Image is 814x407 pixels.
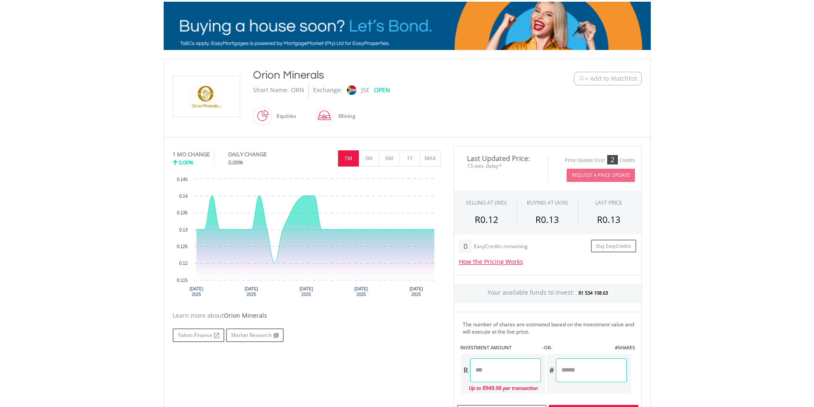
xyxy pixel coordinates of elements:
text: 0.145 [176,177,187,182]
div: Up to R949.96 per transaction [461,382,541,394]
div: EasyCredits remaining [474,243,528,251]
text: 0.14 [179,194,188,199]
span: 0.00% [179,158,194,166]
label: INVESTMENT AMOUNT [460,344,511,351]
button: 3M [359,150,379,167]
div: 1 MO CHANGE [173,150,210,158]
a: Yahoo Finance [173,328,224,342]
span: + Add to Watchlist [585,74,637,83]
text: [DATE] 2025 [409,287,423,297]
div: Chart. Highcharts interactive chart. [173,175,441,303]
text: [DATE] 2025 [354,287,368,297]
span: Orion Minerals [224,311,267,319]
div: LAST PRICE [595,199,622,206]
svg: Interactive chart [173,175,441,303]
div: Price Update Cost: [565,157,605,164]
div: Mining [334,106,356,126]
button: MAX [420,150,441,167]
div: # [547,358,556,382]
div: 0 [459,240,472,253]
div: Short Name: [253,83,289,97]
button: 1M [338,150,359,167]
text: [DATE] 2025 [189,287,203,297]
img: EQU.ZA.ORN.png [174,76,238,117]
div: Equities [272,106,296,126]
label: #SHARES [615,344,635,351]
label: -OR- [542,344,552,351]
span: 15-min. Delay* [461,162,541,170]
button: Request A Price Update [567,169,635,182]
span: R0.12 [475,214,498,225]
div: R [461,358,470,382]
div: Learn more about [173,311,441,320]
text: 0.125 [176,244,187,249]
text: [DATE] 2025 [299,287,313,297]
div: The number of shares are estimated based on the investment value and will execute at the live price. [463,321,638,335]
span: R1 534 108.63 [579,290,608,296]
div: 2 [607,155,618,164]
span: Last Updated Price: [461,155,541,162]
a: Buy EasyCredits [591,240,636,253]
div: Orion Minerals [253,67,521,83]
text: 0.13 [179,228,188,232]
div: Your available funds to invest: [454,284,641,303]
img: EasyMortage Promotion Banner [164,2,651,50]
text: [DATE] 2025 [244,287,258,297]
div: SELLING AT (BID) [466,199,507,206]
button: Watchlist + Add to Watchlist [574,72,642,85]
text: 0.135 [176,211,187,215]
div: ORN [291,83,304,97]
span: R0.13 [535,214,559,225]
div: DAILY CHANGE [228,150,295,158]
a: How the Pricing Works [459,258,523,266]
button: 6M [379,150,400,167]
span: R0.13 [597,214,620,225]
img: jse.png [347,85,356,95]
div: OPEN [374,83,390,97]
span: BUYING AT (ASK) [527,199,568,206]
span: 0.00% [228,158,243,166]
text: 0.12 [179,261,188,266]
text: 0.115 [176,278,187,283]
a: Market Research [226,328,284,342]
div: Exchange: [313,83,342,97]
img: Watchlist [579,75,585,82]
button: 1Y [400,150,420,167]
div: Credits [620,157,635,164]
div: JSE [361,83,370,97]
